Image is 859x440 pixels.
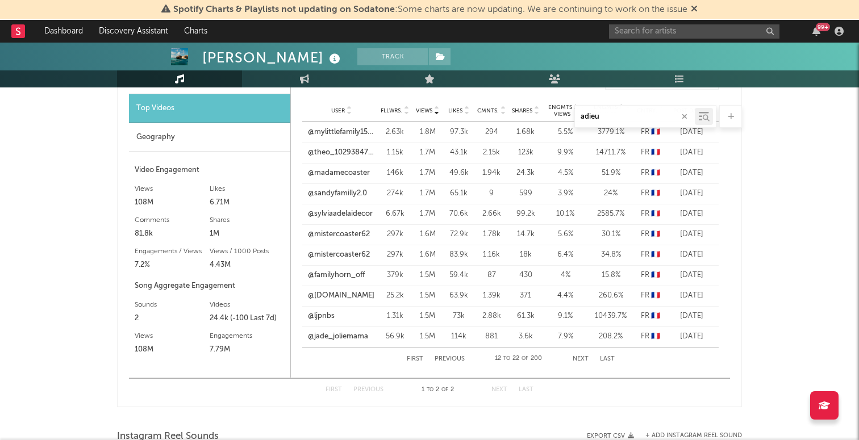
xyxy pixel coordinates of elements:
[670,249,713,261] div: [DATE]
[135,329,210,343] div: Views
[353,387,383,393] button: Previous
[651,149,660,156] span: 🇫🇷
[591,127,631,138] div: 3779.1 %
[545,147,585,158] div: 9.9 %
[511,127,540,138] div: 1.68k
[591,270,631,281] div: 15.8 %
[308,188,367,199] a: @sandyfamilly2.0
[415,249,440,261] div: 1.6M
[511,270,540,281] div: 430
[503,356,510,361] span: to
[308,311,335,322] a: @ljpnbs
[135,227,210,241] div: 81.8k
[210,258,285,272] div: 4.43M
[446,249,472,261] div: 83.9k
[135,279,285,293] div: Song Aggregate Engagement
[415,331,440,342] div: 1.5M
[135,258,210,272] div: 7.2%
[545,290,585,301] div: 4.4 %
[670,290,713,301] div: [DATE]
[381,127,409,138] div: 2.63k
[545,249,585,261] div: 6.4 %
[636,188,665,199] div: FR
[511,229,540,240] div: 14.7k
[545,311,585,322] div: 9.1 %
[691,5,698,14] span: Dismiss
[210,213,285,227] div: Shares
[651,210,660,217] span: 🇫🇷
[210,196,285,209] div: 6.71M
[511,249,540,261] div: 18k
[591,290,631,301] div: 260.6 %
[816,23,830,31] div: 99 +
[308,127,375,138] a: @mylittlefamily153030
[308,249,370,261] a: @mistercoaster62
[511,290,540,301] div: 371
[645,433,742,439] button: + Add Instagram Reel Sound
[636,147,665,158] div: FR
[91,20,176,43] a: Discovery Assistant
[381,147,409,158] div: 1.15k
[381,249,409,261] div: 297k
[415,311,440,322] div: 1.5M
[573,356,589,362] button: Next
[651,231,660,238] span: 🇫🇷
[591,331,631,342] div: 208.2 %
[36,20,91,43] a: Dashboard
[308,290,374,301] a: @[DOMAIN_NAME]
[477,208,506,220] div: 2.66k
[670,270,713,281] div: [DATE]
[381,208,409,220] div: 6.67k
[446,167,472,179] div: 49.6k
[308,167,370,179] a: @madamecoaster
[636,270,665,281] div: FR
[591,104,624,118] span: Engmts / Fllwrs.
[477,331,506,342] div: 881
[575,112,695,121] input: Search by song name or URL
[591,208,631,220] div: 2585.7 %
[446,188,472,199] div: 65.1k
[636,311,665,322] div: FR
[591,229,631,240] div: 30.1 %
[651,271,660,279] span: 🇫🇷
[634,433,742,439] div: + Add Instagram Reel Sound
[636,331,665,342] div: FR
[129,94,290,123] div: Top Videos
[135,164,285,177] div: Video Engagement
[308,331,368,342] a: @jade_joliemama
[381,167,409,179] div: 146k
[651,333,660,340] span: 🇫🇷
[415,147,440,158] div: 1.7M
[636,208,665,220] div: FR
[591,311,631,322] div: 10439.7 %
[441,387,448,392] span: of
[609,24,779,39] input: Search for artists
[491,387,507,393] button: Next
[210,329,285,343] div: Engagements
[326,387,342,393] button: First
[636,249,665,261] div: FR
[446,147,472,158] div: 43.1k
[446,208,472,220] div: 70.6k
[670,208,713,220] div: [DATE]
[135,312,210,325] div: 2
[636,229,665,240] div: FR
[812,27,820,36] button: 99+
[308,229,370,240] a: @mistercoaster62
[511,147,540,158] div: 123k
[415,290,440,301] div: 1.5M
[446,127,472,138] div: 97.3k
[381,188,409,199] div: 274k
[210,312,285,325] div: 24.4k (-100 Last 7d)
[477,188,506,199] div: 9
[477,167,506,179] div: 1.94k
[129,123,290,152] div: Geography
[173,5,395,14] span: Spotify Charts & Playlists not updating on Sodatone
[210,245,285,258] div: Views / 1000 Posts
[308,270,365,281] a: @familyhorn_off
[651,169,660,177] span: 🇫🇷
[415,167,440,179] div: 1.7M
[545,127,585,138] div: 5.5 %
[477,249,506,261] div: 1.16k
[519,387,533,393] button: Last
